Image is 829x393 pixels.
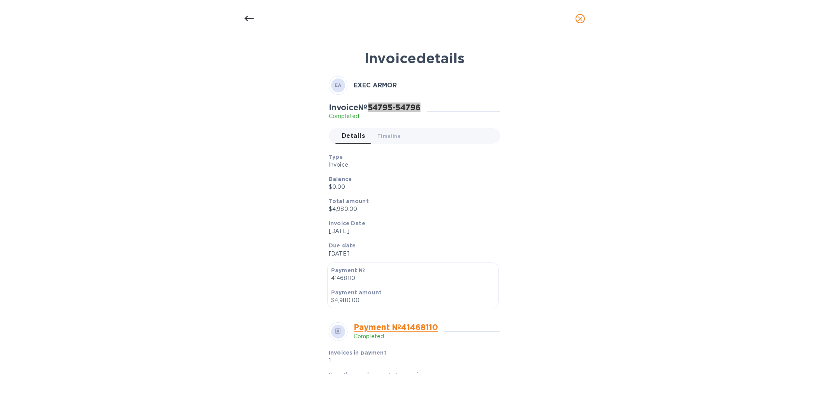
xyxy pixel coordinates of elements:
button: close [571,9,590,28]
b: Invoice details [365,50,464,67]
b: Payment № [331,267,365,273]
p: Completed [354,332,438,341]
a: Payment № 41468110 [354,322,438,332]
p: [DATE] [329,250,494,258]
p: Invoice [329,161,494,169]
b: Balance [329,176,352,182]
h2: Invoice № 54795-54796 [329,103,421,112]
b: EXEC ARMOR [354,82,397,89]
b: Payment amount [331,289,382,296]
p: $0.00 [329,183,494,191]
span: Details [342,130,365,141]
b: Invoice Date [329,220,365,226]
p: 1 [329,356,439,365]
span: Timeline [377,132,401,140]
b: Due date [329,242,356,249]
b: How the vendor wants to receive [329,372,425,378]
p: [DATE] [329,227,494,235]
p: 41468110 [331,274,495,282]
p: $4,980.00 [329,205,494,213]
b: Type [329,154,343,160]
b: Total amount [329,198,369,204]
p: Completed [329,112,421,120]
b: EA [335,82,342,88]
p: $4,980.00 [331,296,495,304]
b: Invoices in payment [329,350,387,356]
